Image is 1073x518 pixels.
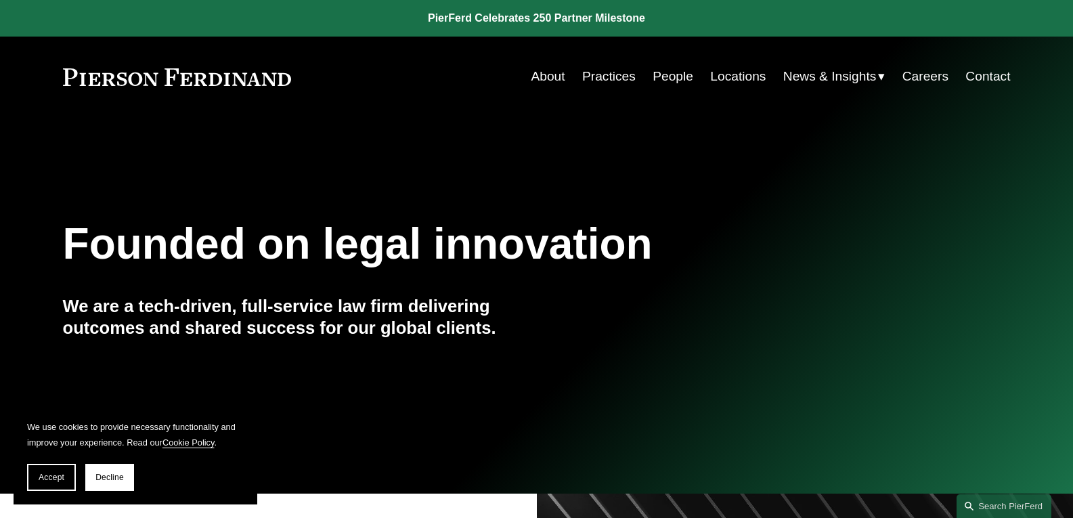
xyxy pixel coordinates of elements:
[653,64,693,89] a: People
[902,64,948,89] a: Careers
[965,64,1010,89] a: Contact
[531,64,565,89] a: About
[85,464,134,491] button: Decline
[710,64,766,89] a: Locations
[27,464,76,491] button: Accept
[63,295,537,339] h4: We are a tech-driven, full-service law firm delivering outcomes and shared success for our global...
[95,473,124,482] span: Decline
[27,419,244,450] p: We use cookies to provide necessary functionality and improve your experience. Read our .
[783,65,877,89] span: News & Insights
[14,406,257,504] section: Cookie banner
[582,64,636,89] a: Practices
[63,219,853,269] h1: Founded on legal innovation
[39,473,64,482] span: Accept
[783,64,885,89] a: folder dropdown
[957,494,1051,518] a: Search this site
[162,437,215,448] a: Cookie Policy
